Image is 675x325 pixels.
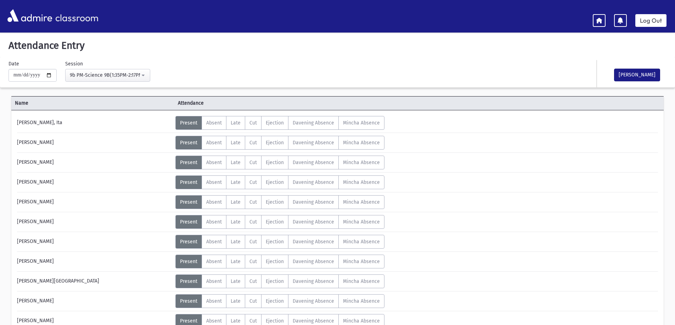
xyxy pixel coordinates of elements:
[266,259,284,265] span: Ejection
[249,179,257,185] span: Cut
[249,239,257,245] span: Cut
[293,219,334,225] span: Davening Absence
[206,199,222,205] span: Absent
[174,99,337,107] span: Attendance
[13,116,175,130] div: [PERSON_NAME], Ita
[13,255,175,268] div: [PERSON_NAME]
[180,259,197,265] span: Present
[13,175,175,189] div: [PERSON_NAME]
[343,140,380,146] span: Mincha Absence
[231,239,241,245] span: Late
[249,159,257,166] span: Cut
[231,159,241,166] span: Late
[293,278,334,284] span: Davening Absence
[231,278,241,284] span: Late
[249,278,257,284] span: Cut
[54,6,99,25] span: classroom
[266,140,284,146] span: Ejection
[206,298,222,304] span: Absent
[249,259,257,265] span: Cut
[180,219,197,225] span: Present
[180,179,197,185] span: Present
[175,175,384,189] div: AttTypes
[293,140,334,146] span: Davening Absence
[180,298,197,304] span: Present
[343,159,380,166] span: Mincha Absence
[175,116,384,130] div: AttTypes
[175,215,384,229] div: AttTypes
[175,294,384,308] div: AttTypes
[293,159,334,166] span: Davening Absence
[343,120,380,126] span: Mincha Absence
[11,99,174,107] span: Name
[206,120,222,126] span: Absent
[231,318,241,324] span: Late
[180,120,197,126] span: Present
[293,259,334,265] span: Davening Absence
[266,239,284,245] span: Ejection
[249,120,257,126] span: Cut
[9,60,19,68] label: Date
[231,219,241,225] span: Late
[65,60,83,68] label: Session
[175,136,384,150] div: AttTypes
[175,255,384,268] div: AttTypes
[206,140,222,146] span: Absent
[266,159,284,166] span: Ejection
[231,120,241,126] span: Late
[13,136,175,150] div: [PERSON_NAME]
[293,179,334,185] span: Davening Absence
[206,159,222,166] span: Absent
[231,259,241,265] span: Late
[13,195,175,209] div: [PERSON_NAME]
[231,179,241,185] span: Late
[293,239,334,245] span: Davening Absence
[343,278,380,284] span: Mincha Absence
[180,278,197,284] span: Present
[231,199,241,205] span: Late
[249,199,257,205] span: Cut
[249,298,257,304] span: Cut
[266,179,284,185] span: Ejection
[635,14,666,27] a: Log Out
[206,318,222,324] span: Absent
[65,69,150,82] button: 9b PM-Science 9B(1:35PM-2:17PM)
[6,40,669,52] h5: Attendance Entry
[249,140,257,146] span: Cut
[343,259,380,265] span: Mincha Absence
[175,274,384,288] div: AttTypes
[13,215,175,229] div: [PERSON_NAME]
[343,239,380,245] span: Mincha Absence
[293,199,334,205] span: Davening Absence
[180,318,197,324] span: Present
[343,179,380,185] span: Mincha Absence
[249,318,257,324] span: Cut
[266,298,284,304] span: Ejection
[180,140,197,146] span: Present
[70,71,140,79] div: 9b PM-Science 9B(1:35PM-2:17PM)
[206,179,222,185] span: Absent
[206,259,222,265] span: Absent
[266,278,284,284] span: Ejection
[13,156,175,169] div: [PERSON_NAME]
[13,274,175,288] div: [PERSON_NAME][GEOGRAPHIC_DATA]
[249,219,257,225] span: Cut
[293,120,334,126] span: Davening Absence
[180,199,197,205] span: Present
[6,7,54,24] img: AdmirePro
[175,195,384,209] div: AttTypes
[266,318,284,324] span: Ejection
[266,199,284,205] span: Ejection
[266,219,284,225] span: Ejection
[175,156,384,169] div: AttTypes
[266,120,284,126] span: Ejection
[343,219,380,225] span: Mincha Absence
[231,298,241,304] span: Late
[180,239,197,245] span: Present
[614,69,660,81] button: [PERSON_NAME]
[13,235,175,249] div: [PERSON_NAME]
[13,294,175,308] div: [PERSON_NAME]
[175,235,384,249] div: AttTypes
[206,219,222,225] span: Absent
[206,278,222,284] span: Absent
